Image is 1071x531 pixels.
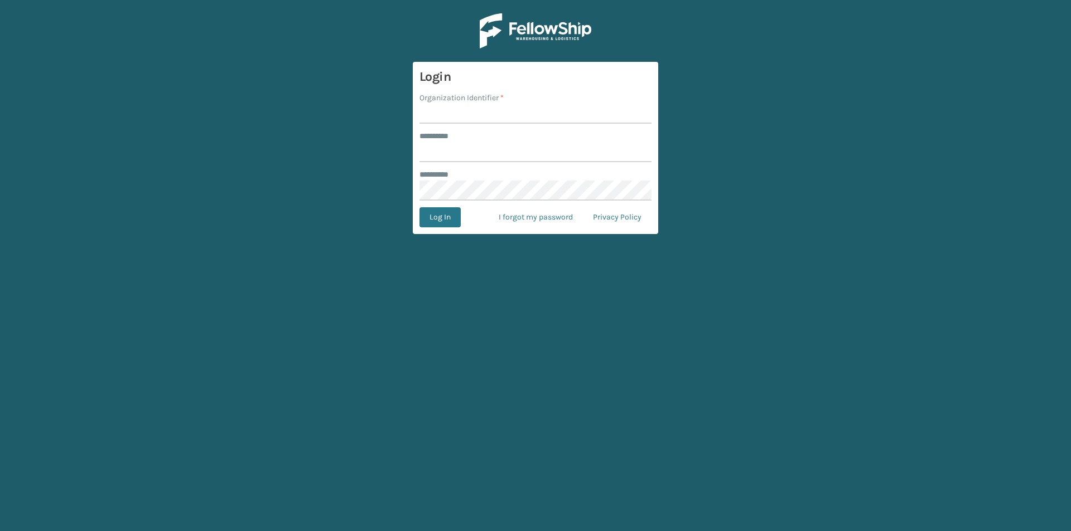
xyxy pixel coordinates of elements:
button: Log In [419,207,461,227]
a: Privacy Policy [583,207,652,227]
h3: Login [419,69,652,85]
label: Organization Identifier [419,92,504,104]
img: Logo [480,13,591,48]
a: I forgot my password [489,207,583,227]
